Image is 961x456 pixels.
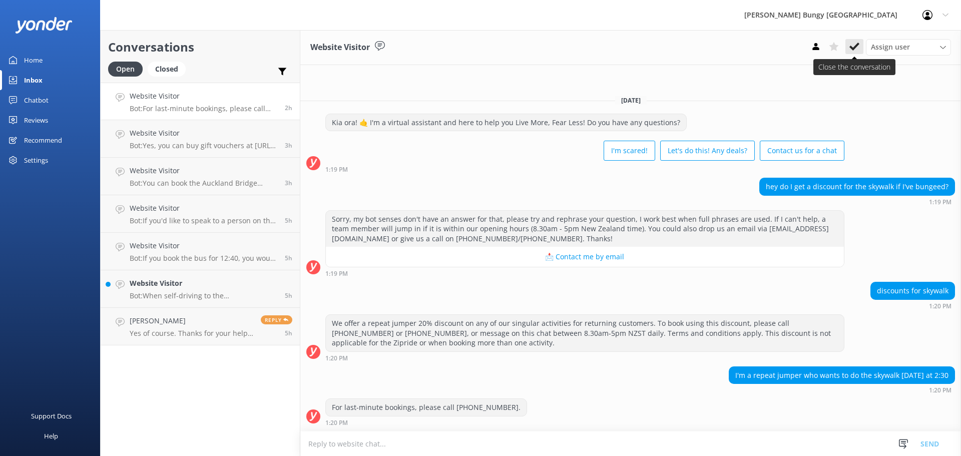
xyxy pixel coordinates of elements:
[866,39,951,55] div: Assign User
[108,38,292,57] h2: Conversations
[108,63,148,74] a: Open
[31,406,72,426] div: Support Docs
[326,211,844,247] div: Sorry, my bot senses don't have an answer for that, please try and rephrase your question, I work...
[929,303,951,309] strong: 1:20 PM
[148,62,186,77] div: Closed
[325,167,348,173] strong: 1:19 PM
[325,420,348,426] strong: 1:20 PM
[760,178,954,195] div: hey do I get a discount for the skywalk if I've bungeed?
[285,179,292,187] span: Aug 29 2025 12:10pm (UTC +12:00) Pacific/Auckland
[310,41,370,54] h3: Website Visitor
[929,387,951,393] strong: 1:20 PM
[729,386,955,393] div: Aug 29 2025 01:20pm (UTC +12:00) Pacific/Auckland
[285,329,292,337] span: Aug 29 2025 10:28am (UTC +12:00) Pacific/Auckland
[130,216,277,225] p: Bot: If you'd like to speak to a person on the [PERSON_NAME] Bungy reservations team, please call...
[101,158,300,195] a: Website VisitorBot:You can book the Auckland Bridge Bungy and SkyWalk combo by visiting our websi...
[24,130,62,150] div: Recommend
[130,141,277,150] p: Bot: Yes, you can buy gift vouchers at [URL][DOMAIN_NAME]. They’re valid for 12 months from the p...
[130,179,277,188] p: Bot: You can book the Auckland Bridge Bungy and SkyWalk combo by visiting our website or contacti...
[325,271,348,277] strong: 1:19 PM
[929,199,951,205] strong: 1:19 PM
[615,96,647,105] span: [DATE]
[871,42,910,53] span: Assign user
[261,315,292,324] span: Reply
[101,270,300,308] a: Website VisitorBot:When self-driving to the [GEOGRAPHIC_DATA], the address for parking is [GEOGRA...
[285,291,292,300] span: Aug 29 2025 10:52am (UTC +12:00) Pacific/Auckland
[24,50,43,70] div: Home
[285,104,292,112] span: Aug 29 2025 01:20pm (UTC +12:00) Pacific/Auckland
[604,141,655,161] button: I'm scared!
[130,240,277,251] h4: Website Visitor
[326,247,844,267] button: 📩 Contact me by email
[130,315,253,326] h4: [PERSON_NAME]
[130,291,277,300] p: Bot: When self-driving to the [GEOGRAPHIC_DATA], the address for parking is [GEOGRAPHIC_DATA], [G...
[326,114,686,131] div: Kia ora! 🤙 I'm a virtual assistant and here to help you Live More, Fear Less! Do you have any que...
[870,302,955,309] div: Aug 29 2025 01:20pm (UTC +12:00) Pacific/Auckland
[44,426,58,446] div: Help
[759,198,955,205] div: Aug 29 2025 01:19pm (UTC +12:00) Pacific/Auckland
[15,17,73,34] img: yonder-white-logo.png
[101,195,300,233] a: Website VisitorBot:If you'd like to speak to a person on the [PERSON_NAME] Bungy reservations tea...
[326,315,844,351] div: We offer a repeat jumper 20% discount on any of our singular activities for returning customers. ...
[24,110,48,130] div: Reviews
[729,367,954,384] div: I'm a repeat jumper who wants to do the skywalk [DATE] at 2:30
[101,83,300,120] a: Website VisitorBot:For last-minute bookings, please call [PHONE_NUMBER].2h
[325,270,844,277] div: Aug 29 2025 01:19pm (UTC +12:00) Pacific/Auckland
[101,233,300,270] a: Website VisitorBot:If you book the bus for 12:40, you would arrive at the [GEOGRAPHIC_DATA] locat...
[326,399,527,416] div: For last-minute bookings, please call [PHONE_NUMBER].
[285,141,292,150] span: Aug 29 2025 12:43pm (UTC +12:00) Pacific/Auckland
[660,141,755,161] button: Let's do this! Any deals?
[130,165,277,176] h4: Website Visitor
[130,329,253,338] p: Yes of course. Thanks for your help. See you soon
[130,91,277,102] h4: Website Visitor
[101,308,300,345] a: [PERSON_NAME]Yes of course. Thanks for your help. See you soonReply5h
[760,141,844,161] button: Contact us for a chat
[130,104,277,113] p: Bot: For last-minute bookings, please call [PHONE_NUMBER].
[285,254,292,262] span: Aug 29 2025 10:54am (UTC +12:00) Pacific/Auckland
[130,128,277,139] h4: Website Visitor
[325,166,844,173] div: Aug 29 2025 01:19pm (UTC +12:00) Pacific/Auckland
[148,63,191,74] a: Closed
[130,254,277,263] p: Bot: If you book the bus for 12:40, you would arrive at the [GEOGRAPHIC_DATA] location around 1:2...
[24,90,49,110] div: Chatbot
[871,282,954,299] div: discounts for skywalk
[130,203,277,214] h4: Website Visitor
[24,70,43,90] div: Inbox
[325,354,844,361] div: Aug 29 2025 01:20pm (UTC +12:00) Pacific/Auckland
[285,216,292,225] span: Aug 29 2025 11:02am (UTC +12:00) Pacific/Auckland
[108,62,143,77] div: Open
[325,355,348,361] strong: 1:20 PM
[101,120,300,158] a: Website VisitorBot:Yes, you can buy gift vouchers at [URL][DOMAIN_NAME]. They’re valid for 12 mon...
[130,278,277,289] h4: Website Visitor
[24,150,48,170] div: Settings
[325,419,527,426] div: Aug 29 2025 01:20pm (UTC +12:00) Pacific/Auckland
